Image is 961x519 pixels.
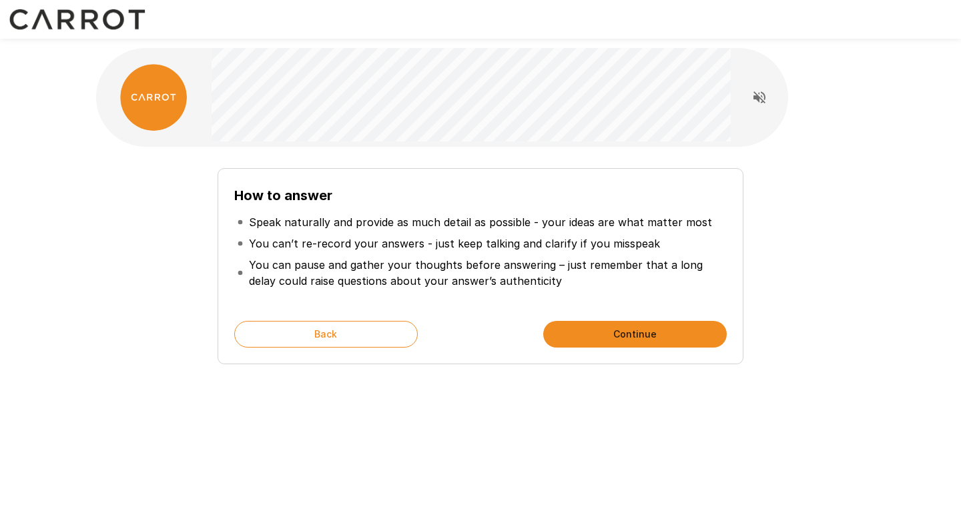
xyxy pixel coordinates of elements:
p: You can’t re-record your answers - just keep talking and clarify if you misspeak [249,235,660,251]
button: Back [234,321,418,348]
p: You can pause and gather your thoughts before answering – just remember that a long delay could r... [249,257,724,289]
img: carrot_logo.png [120,64,187,131]
b: How to answer [234,187,332,203]
button: Continue [543,321,727,348]
p: Speak naturally and provide as much detail as possible - your ideas are what matter most [249,214,712,230]
button: Read questions aloud [746,84,773,111]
